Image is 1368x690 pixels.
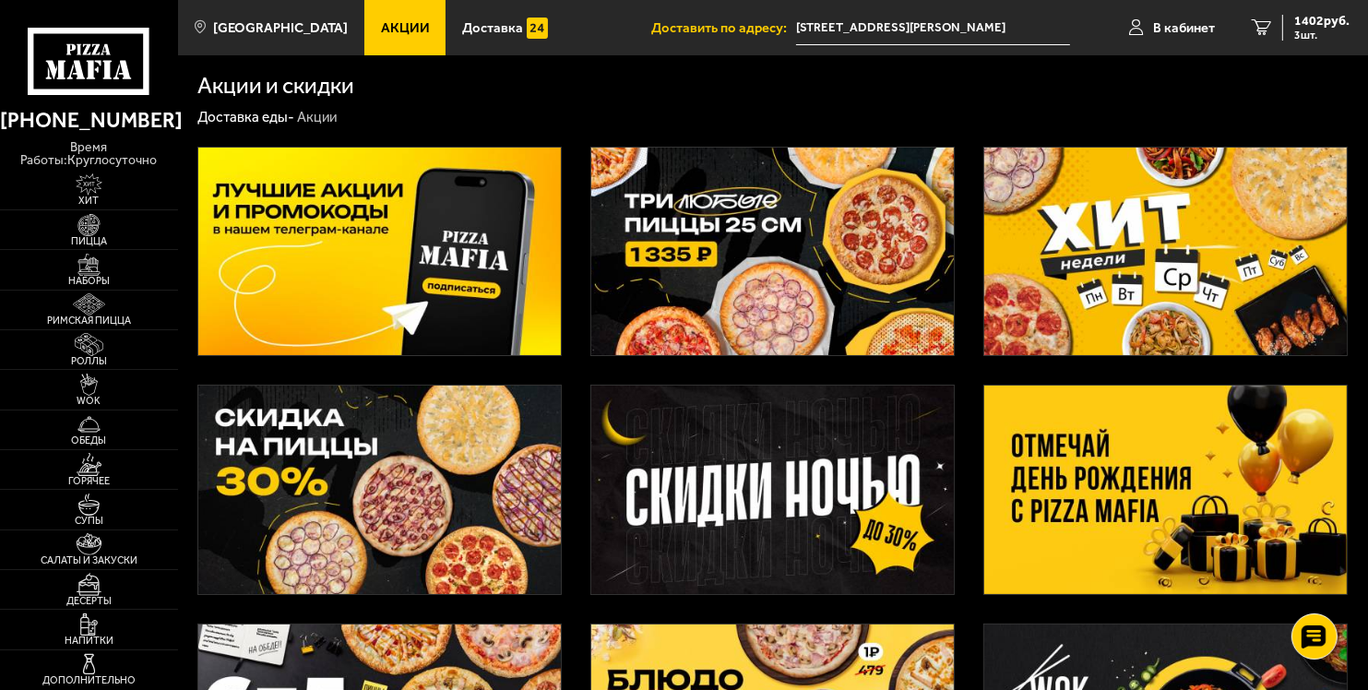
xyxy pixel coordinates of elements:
span: В кабинет [1153,21,1215,35]
span: Доставка [462,21,523,35]
img: 15daf4d41897b9f0e9f617042186c801.svg [527,18,548,39]
span: 3 шт. [1294,30,1350,41]
input: Ваш адрес доставки [796,11,1070,45]
span: [GEOGRAPHIC_DATA] [213,21,348,35]
h1: Акции и скидки [197,75,354,98]
span: Акции [381,21,430,35]
span: 1402 руб. [1294,15,1350,28]
span: улица Генерала Кравченко, 3к2, подъезд 7 [796,11,1070,45]
span: Доставить по адресу: [651,21,796,35]
div: Акции [297,108,337,126]
a: Доставка еды- [197,109,294,125]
